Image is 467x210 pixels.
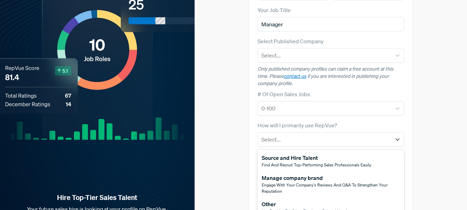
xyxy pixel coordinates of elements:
[262,162,371,168] span: Find and recruit top-performing sales professionals easily
[262,154,371,162] div: Source and Hire Talent
[258,6,291,14] label: Your Job Title
[262,182,387,194] span: Engage with your company's reviews and Q&A to strengthen your reputation
[258,121,337,129] label: How will I primarily use RepVue?
[258,17,404,31] input: Title
[11,193,184,202] strong: Hire Top-Tier Sales Talent
[262,174,400,182] div: Manage company brand
[258,65,404,87] p: Only published company profiles can claim a free account at this time. Please if you are interest...
[262,200,349,208] div: Other
[284,73,306,79] a: contact us
[258,37,324,45] label: Select Published Company
[258,90,310,98] label: # Of Open Sales Jobs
